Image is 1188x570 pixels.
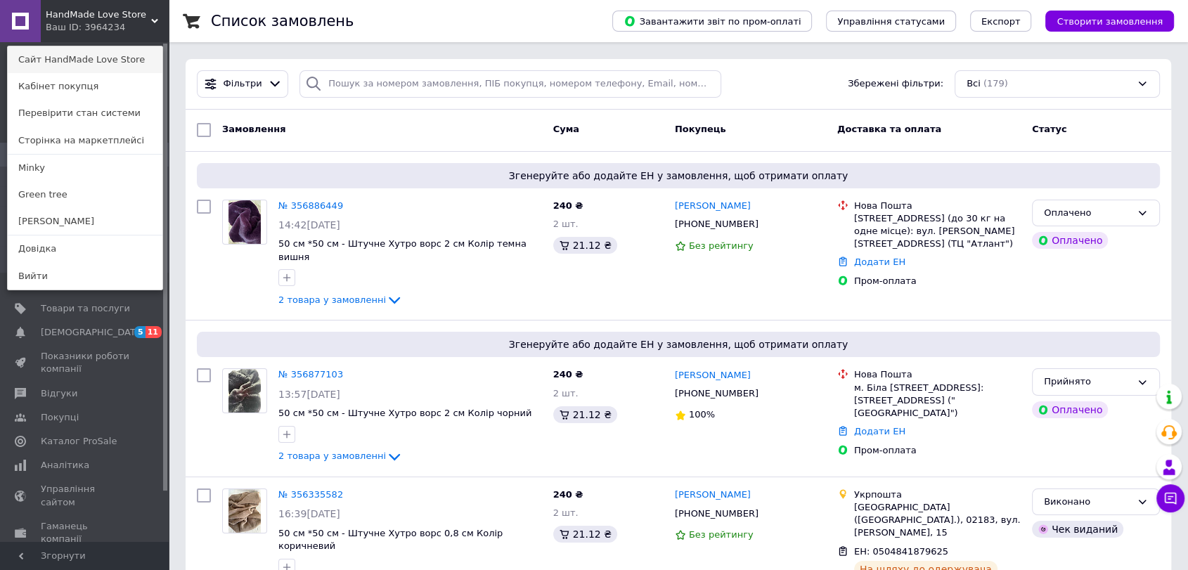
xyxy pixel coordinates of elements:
[553,526,617,543] div: 21.12 ₴
[278,389,340,400] span: 13:57[DATE]
[553,489,583,500] span: 240 ₴
[41,350,130,375] span: Показники роботи компанії
[837,124,941,134] span: Доставка та оплата
[1032,124,1067,134] span: Статус
[278,451,403,461] a: 2 товара у замовленні
[689,529,754,540] span: Без рейтингу
[202,337,1154,351] span: Згенеруйте або додайте ЕН у замовлення, щоб отримати оплату
[8,208,162,235] a: [PERSON_NAME]
[1045,11,1174,32] button: Створити замовлення
[222,124,285,134] span: Замовлення
[299,70,721,98] input: Пошук за номером замовлення, ПІБ покупця, номером телефону, Email, номером накладної
[41,459,89,472] span: Аналітика
[224,77,262,91] span: Фільтри
[854,546,948,557] span: ЕН: 0504841879625
[46,8,151,21] span: HandMade Love Store
[854,444,1021,457] div: Пром-оплата
[41,483,130,508] span: Управління сайтом
[278,508,340,519] span: 16:39[DATE]
[278,451,386,462] span: 2 товара у замовленні
[41,411,79,424] span: Покупці
[8,46,162,73] a: Сайт HandMade Love Store
[553,507,579,518] span: 2 шт.
[41,302,130,315] span: Товари та послуги
[553,406,617,423] div: 21.12 ₴
[675,369,751,382] a: [PERSON_NAME]
[672,215,761,233] div: [PHONE_NUMBER]
[211,13,354,30] h1: Список замовлень
[675,488,751,502] a: [PERSON_NAME]
[202,169,1154,183] span: Згенеруйте або додайте ЕН у замовлення, щоб отримати оплату
[228,489,262,533] img: Фото товару
[1044,206,1131,221] div: Оплачено
[222,200,267,245] a: Фото товару
[553,124,579,134] span: Cума
[848,77,943,91] span: Збережені фільтри:
[41,326,145,339] span: [DEMOGRAPHIC_DATA]
[1044,375,1131,389] div: Прийнято
[278,489,343,500] a: № 356335582
[689,409,715,420] span: 100%
[278,294,386,305] span: 2 товара у замовленні
[278,408,531,418] a: 50 см *50 см - Штучне Хутро ворс 2 см Колір чорний
[8,155,162,181] a: Minky
[41,435,117,448] span: Каталог ProSale
[553,388,579,399] span: 2 шт.
[1031,15,1174,26] a: Створити замовлення
[41,387,77,400] span: Відгуки
[553,219,579,229] span: 2 шт.
[8,235,162,262] a: Довідка
[8,127,162,154] a: Сторінка на маркетплейсі
[46,21,105,34] div: Ваш ID: 3964234
[689,240,754,251] span: Без рейтингу
[983,78,1008,89] span: (179)
[854,488,1021,501] div: Укрпошта
[278,200,343,211] a: № 356886449
[8,100,162,127] a: Перевірити стан системи
[222,368,267,413] a: Фото товару
[278,294,403,305] a: 2 товара у замовленні
[854,200,1021,212] div: Нова Пошта
[134,326,146,338] span: 5
[553,369,583,380] span: 240 ₴
[970,11,1032,32] button: Експорт
[278,238,527,262] a: 50 см *50 см - Штучне Хутро ворс 2 см Колір темна вишня
[672,384,761,403] div: [PHONE_NUMBER]
[8,73,162,100] a: Кабінет покупця
[854,382,1021,420] div: м. Біла [STREET_ADDRESS]: [STREET_ADDRESS] ("[GEOGRAPHIC_DATA]")
[222,488,267,533] a: Фото товару
[278,528,503,552] a: 50 см *50 см - Штучне Хутро ворс 0,8 см Колір коричневий
[553,200,583,211] span: 240 ₴
[612,11,812,32] button: Завантажити звіт по пром-оплаті
[41,520,130,545] span: Гаманець компанії
[967,77,981,91] span: Всі
[854,426,905,436] a: Додати ЕН
[826,11,956,32] button: Управління статусами
[1032,521,1123,538] div: Чек виданий
[675,124,726,134] span: Покупець
[1156,484,1184,512] button: Чат з покупцем
[1032,401,1108,418] div: Оплачено
[854,257,905,267] a: Додати ЕН
[624,15,801,27] span: Завантажити звіт по пром-оплаті
[672,505,761,523] div: [PHONE_NUMBER]
[854,212,1021,251] div: [STREET_ADDRESS] (до 30 кг на одне місце): вул. [PERSON_NAME][STREET_ADDRESS] (ТЦ "Атлант")
[854,275,1021,287] div: Пром-оплата
[278,219,340,231] span: 14:42[DATE]
[854,501,1021,540] div: [GEOGRAPHIC_DATA] ([GEOGRAPHIC_DATA].), 02183, вул. [PERSON_NAME], 15
[981,16,1021,27] span: Експорт
[278,369,343,380] a: № 356877103
[675,200,751,213] a: [PERSON_NAME]
[837,16,945,27] span: Управління статусами
[1057,16,1163,27] span: Створити замовлення
[8,181,162,208] a: Green tree
[553,237,617,254] div: 21.12 ₴
[1032,232,1108,249] div: Оплачено
[228,200,262,244] img: Фото товару
[1044,495,1131,510] div: Виконано
[854,368,1021,381] div: Нова Пошта
[146,326,162,338] span: 11
[8,263,162,290] a: Вийти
